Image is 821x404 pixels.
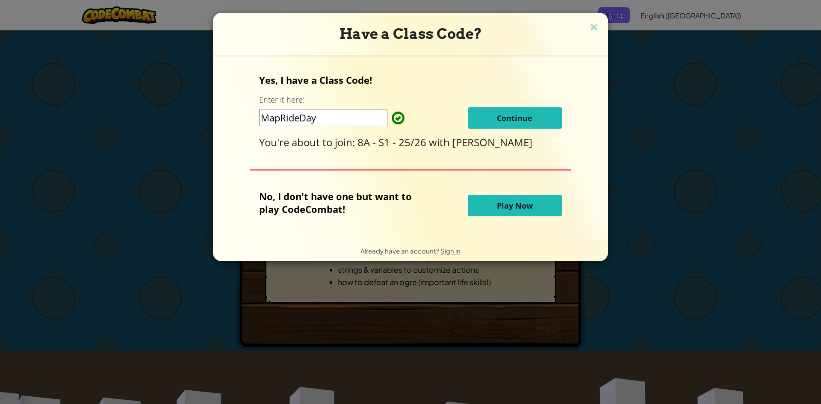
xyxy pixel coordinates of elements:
[440,247,461,255] a: Sign in
[452,135,532,149] span: [PERSON_NAME]
[588,21,600,34] img: close icon
[497,201,533,211] span: Play Now
[259,135,357,149] span: You're about to join:
[360,247,440,255] span: Already have an account?
[259,94,304,105] label: Enter it here:
[468,107,562,129] button: Continue
[468,195,562,216] button: Play Now
[259,190,425,215] p: No, I don't have one but want to play CodeCombat!
[259,74,561,86] p: Yes, I have a Class Code!
[357,135,429,149] span: 8A - S1 - 25/26
[429,135,452,149] span: with
[497,113,532,123] span: Continue
[340,25,482,42] span: Have a Class Code?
